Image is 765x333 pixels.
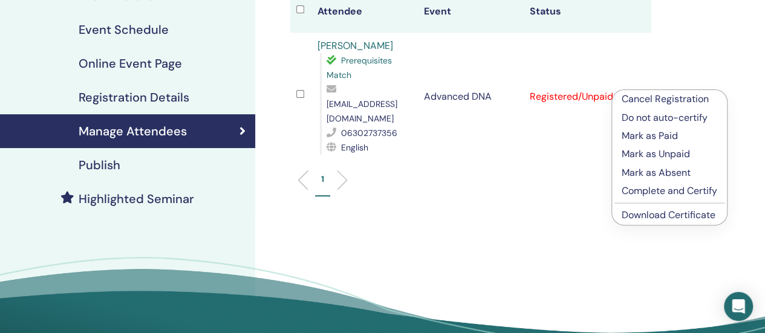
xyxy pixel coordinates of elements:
[341,128,397,138] span: 06302737356
[622,209,715,221] a: Download Certificate
[79,192,194,206] h4: Highlighted Seminar
[622,166,717,180] p: Mark as Absent
[79,90,189,105] h4: Registration Details
[317,39,393,52] a: [PERSON_NAME]
[622,184,717,198] p: Complete and Certify
[327,99,397,124] span: [EMAIL_ADDRESS][DOMAIN_NAME]
[321,173,324,186] p: 1
[622,147,717,161] p: Mark as Unpaid
[622,111,717,125] p: Do not auto-certify
[622,129,717,143] p: Mark as Paid
[327,55,392,80] span: Prerequisites Match
[724,292,753,321] div: Open Intercom Messenger
[341,142,368,153] span: English
[417,33,524,161] td: Advanced DNA
[79,124,187,138] h4: Manage Attendees
[622,92,717,106] p: Cancel Registration
[79,158,120,172] h4: Publish
[79,22,169,37] h4: Event Schedule
[79,56,182,71] h4: Online Event Page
